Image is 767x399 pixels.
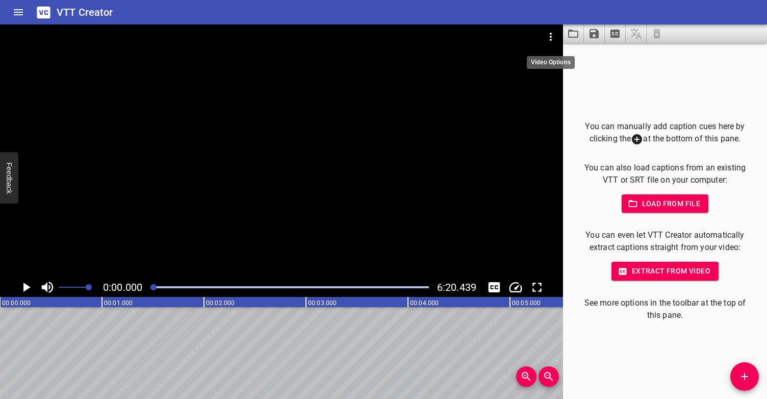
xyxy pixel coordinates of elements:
text: 00:03.000 [308,300,337,307]
svg: Save captions to file [588,28,600,40]
text: 00:02.000 [206,300,235,307]
text: 00:00.000 [2,300,31,307]
button: Toggle mute [38,278,57,297]
p: You can also load captions from an existing VTT or SRT file on your computer: [579,162,751,186]
span: Load from file [630,197,701,210]
button: Save captions to file [584,24,605,43]
span: Add some captions below, then you can translate them. [626,24,647,43]
button: Extract captions from video [605,24,626,43]
svg: Load captions from file [567,28,579,40]
h6: VTT Creator [57,4,113,20]
button: Add Cue [730,362,759,391]
div: Toggle Full Screen [527,278,547,297]
button: Toggle fullscreen [527,278,547,297]
button: Extract from video [611,262,719,281]
span: Set video volume [86,284,92,290]
button: Zoom Out [539,366,559,387]
button: Zoom In [516,366,536,387]
button: Video Options [539,24,563,49]
div: Play progress [150,286,429,288]
p: See more options in the toolbar at the top of this pane. [579,297,751,321]
button: Toggle captions [484,278,504,297]
text: 00:01.000 [104,300,133,307]
text: 00:05.000 [512,300,541,307]
svg: Extract captions from video [609,28,621,40]
button: Play/Pause [16,278,36,297]
div: Hide/Show Captions [484,278,504,297]
span: 6:20.439 [437,281,476,293]
text: 00:04.000 [410,300,439,307]
span: Current Time [103,281,142,293]
span: Extract from video [620,265,710,278]
button: Change Playback Speed [506,278,525,297]
div: Playback Speed [506,278,525,297]
button: Load captions from file [563,24,584,43]
button: Load from file [622,194,709,213]
p: You can manually add caption cues here by clicking the at the bottom of this pane. [579,120,751,145]
p: You can even let VTT Creator automatically extract captions straight from your video: [579,229,751,254]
